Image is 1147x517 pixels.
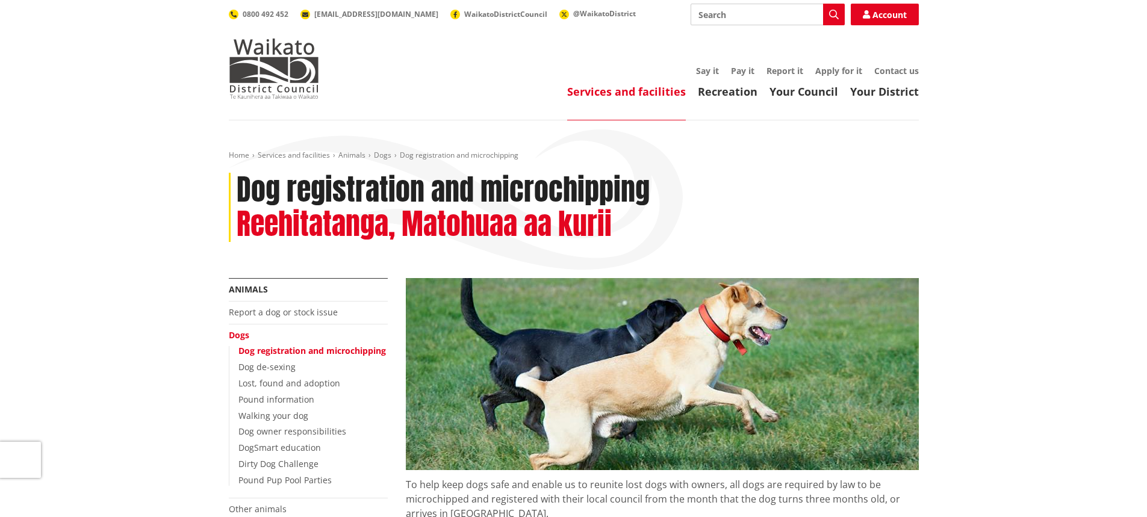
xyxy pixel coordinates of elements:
a: Dog registration and microchipping [238,345,386,356]
input: Search input [691,4,845,25]
img: Register your dog [406,278,919,470]
span: WaikatoDistrictCouncil [464,9,547,19]
a: Animals [338,150,365,160]
a: Contact us [874,65,919,76]
span: [EMAIL_ADDRESS][DOMAIN_NAME] [314,9,438,19]
a: Dogs [374,150,391,160]
span: 0800 492 452 [243,9,288,19]
a: Lost, found and adoption [238,377,340,389]
a: Recreation [698,84,757,99]
a: 0800 492 452 [229,9,288,19]
a: [EMAIL_ADDRESS][DOMAIN_NAME] [300,9,438,19]
span: Dog registration and microchipping [400,150,518,160]
a: Pound information [238,394,314,405]
a: Dog owner responsibilities [238,426,346,437]
a: Apply for it [815,65,862,76]
a: Report it [766,65,803,76]
a: Walking your dog [238,410,308,421]
a: Animals [229,283,268,295]
img: Waikato District Council - Te Kaunihera aa Takiwaa o Waikato [229,39,319,99]
a: Pound Pup Pool Parties [238,474,332,486]
h2: Reehitatanga, Matohuaa aa kurii [237,207,612,242]
a: Services and facilities [258,150,330,160]
a: Dog de-sexing [238,361,296,373]
a: Home [229,150,249,160]
a: Report a dog or stock issue [229,306,338,318]
a: @WaikatoDistrict [559,8,636,19]
a: Other animals [229,503,287,515]
a: DogSmart education [238,442,321,453]
nav: breadcrumb [229,150,919,161]
a: Dogs [229,329,249,341]
a: Services and facilities [567,84,686,99]
a: Account [851,4,919,25]
span: @WaikatoDistrict [573,8,636,19]
a: WaikatoDistrictCouncil [450,9,547,19]
a: Pay it [731,65,754,76]
a: Your Council [769,84,838,99]
a: Your District [850,84,919,99]
a: Say it [696,65,719,76]
a: Dirty Dog Challenge [238,458,319,469]
h1: Dog registration and microchipping [237,173,650,208]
